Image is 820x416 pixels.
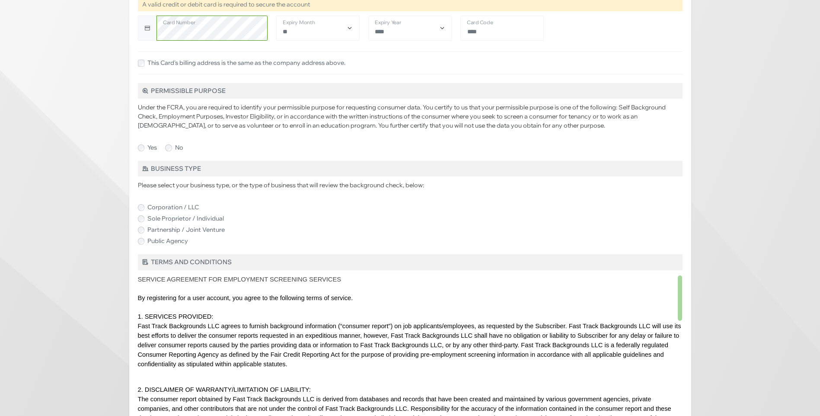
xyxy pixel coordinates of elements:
[138,294,353,301] span: By registering for a user account, you agree to the following terms of service.
[147,203,199,212] label: Corporation / LLC
[138,103,666,129] span: Under the FCRA, you are required to identify your permissible purpose for requesting consumer dat...
[138,313,214,320] span: 1. SERVICES PROVIDED:
[138,161,683,176] h5: Business Type
[147,214,224,223] label: Sole Proprietor / Individual
[138,276,341,283] span: SERVICE AGREEMENT FOR EMPLOYMENT SCREENING SERVICES
[138,254,683,270] h5: Terms and Conditions
[138,83,683,99] h5: Permissible Purpose
[147,58,345,67] label: This Card's billing address is the same as the company address above.
[147,225,225,234] label: Partnership / Joint Venture
[138,181,424,189] span: Please select your business type, or the type of business that will review the background check, ...
[147,237,188,246] label: Public Agency
[147,143,157,152] label: Yes
[138,323,681,368] span: Fast Track Backgrounds LLC agrees to furnish background information (“consumer report”) on job ap...
[175,143,183,152] label: No
[138,386,311,393] span: 2. DISCLAIMER OF WARRANTY/LIMITATION OF LIABILITY:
